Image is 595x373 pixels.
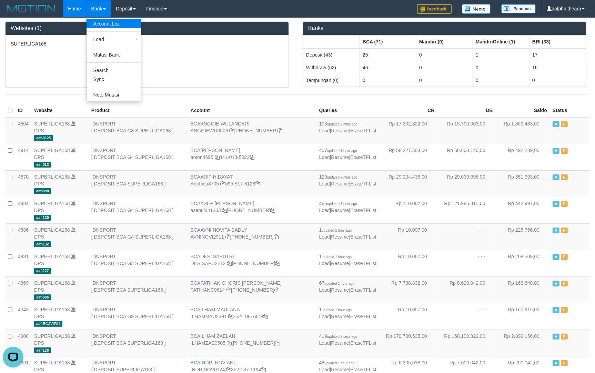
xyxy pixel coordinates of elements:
[319,174,357,180] span: 129
[530,48,586,61] td: 17
[263,314,268,319] a: Copy 3521067479 to clipboard
[34,333,70,339] a: SUPERLIGA168
[89,330,188,356] td: IDNSPORT [ DEPOSIT BCA SUPERLIGA168 ]
[561,334,568,340] span: Paused
[319,360,376,372] span: | |
[15,117,31,144] td: 4804
[34,188,51,194] span: aaf-008
[360,74,416,87] td: 0
[191,174,201,180] span: BCA
[553,174,559,180] span: Active
[191,227,201,233] span: BCA
[350,340,376,346] a: EraseTFList
[319,261,330,266] a: Load
[437,104,496,117] th: DB
[350,314,376,319] a: EraseTFList
[319,367,330,372] a: Load
[31,223,89,250] td: DPS
[331,234,349,240] a: Resume
[319,254,352,259] span: 1
[222,208,227,213] a: Copy asepulun1303 to clipboard
[561,201,568,207] span: Paused
[89,197,188,223] td: IDNSPORT [ DEPOSIT BCA G4 SUPERLIGA168 ]
[561,254,568,260] span: Paused
[191,314,227,319] a: ILHAMMAU2391
[319,234,330,240] a: Load
[379,197,437,223] td: Rp 110.007,00
[350,234,376,240] a: EraseTFList
[188,117,316,144] td: ANGGIE WULANDARI [PHONE_NUMBER]
[379,104,437,117] th: CR
[553,201,559,207] span: Active
[191,287,225,293] a: FATIHANC0614
[188,330,316,356] td: ILHAM ZAELANI [PHONE_NUMBER]
[87,90,141,99] a: Note Mutasi
[31,117,89,144] td: DPS
[319,314,330,319] a: Load
[31,104,89,117] th: Website
[261,367,266,372] a: Copy 3521371194 to clipboard
[331,340,349,346] a: Resume
[553,148,559,154] span: Active
[530,61,586,74] td: 16
[530,35,586,48] th: Group: activate to sort column ascending
[15,250,31,276] td: 4881
[188,197,316,223] td: ASEP [PERSON_NAME] [PHONE_NUMBER]
[561,228,568,233] span: Paused
[473,74,530,87] td: 0
[255,181,260,186] a: Copy 0955178128 to clipboard
[191,128,228,133] a: ANGGIEWU0506
[322,255,352,259] span: updated 1 hour ago
[496,250,550,276] td: Rp 208.509,00
[250,154,254,160] a: Copy 4410135022 to clipboard
[327,122,357,126] span: updated 2 mins ago
[34,294,51,300] span: aaf-006
[350,287,376,293] a: EraseTFList
[416,74,473,87] td: 0
[191,154,213,160] a: anton4695
[379,144,437,170] td: Rp 58.227.503,00
[191,254,201,259] span: BCA
[31,144,89,170] td: DPS
[324,282,354,285] span: updated 1 hour ago
[319,154,330,160] a: Load
[191,360,201,365] span: BCA
[191,121,201,127] span: BCA
[308,25,581,31] h3: Banks
[437,330,496,356] td: Rp 168.100.322,00
[188,104,316,117] th: Account
[31,303,89,330] td: DPS
[319,340,330,346] a: Load
[274,287,279,293] a: Copy 4062281727 to clipboard
[89,104,188,117] th: Product
[319,280,354,286] span: 67
[87,19,141,28] a: Account List
[5,3,58,14] img: MOTION_logo.png
[331,181,349,186] a: Resume
[15,303,31,330] td: 4343
[188,170,316,197] td: ARIP HIDAYAT 095-517-8128
[31,170,89,197] td: DPS
[319,287,330,293] a: Load
[319,360,354,365] span: 48
[360,35,416,48] th: Group: activate to sort column ascending
[87,50,141,59] a: Mutasi Bank
[319,121,357,127] span: 103
[31,197,89,223] td: DPS
[473,35,530,48] th: Group: activate to sort column ascending
[34,201,70,206] a: SUPERLIGA168
[331,314,349,319] a: Resume
[553,228,559,233] span: Active
[496,170,550,197] td: Rp 351.393,00
[226,367,231,372] a: Copy INDRINOV0124 to clipboard
[327,335,357,339] span: updated 3 secs ago
[360,61,416,74] td: 46
[379,250,437,276] td: Rp 10.007,00
[553,121,559,127] span: Active
[225,234,230,240] a: Copy AVNINOVI2911 to clipboard
[303,74,360,87] td: Tampungan (0)
[303,35,360,48] th: Group: activate to sort column ascending
[496,117,550,144] td: Rp 1.863.483,00
[496,144,550,170] td: Rp 492.289,00
[191,148,201,153] span: BCA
